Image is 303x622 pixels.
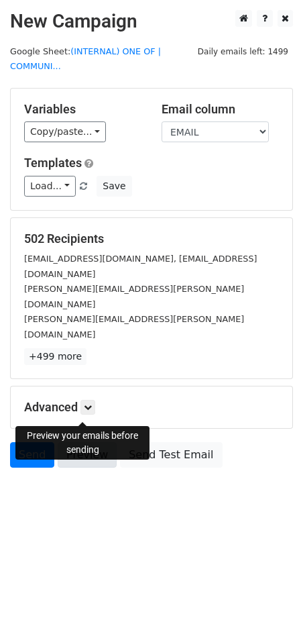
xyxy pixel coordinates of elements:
a: Templates [24,156,82,170]
a: (INTERNAL) ONE OF | COMMUNI... [10,46,161,72]
a: Daily emails left: 1499 [193,46,293,56]
small: [PERSON_NAME][EMAIL_ADDRESS][PERSON_NAME][DOMAIN_NAME] [24,314,244,340]
a: +499 more [24,348,86,365]
div: Preview your emails before sending [15,426,149,460]
h5: 502 Recipients [24,231,279,246]
span: Daily emails left: 1499 [193,44,293,59]
iframe: Chat Widget [236,558,303,622]
button: Save [97,176,131,197]
a: Copy/paste... [24,121,106,142]
h2: New Campaign [10,10,293,33]
small: [PERSON_NAME][EMAIL_ADDRESS][PERSON_NAME][DOMAIN_NAME] [24,284,244,309]
h5: Advanced [24,400,279,415]
h5: Variables [24,102,141,117]
small: Google Sheet: [10,46,161,72]
small: [EMAIL_ADDRESS][DOMAIN_NAME], [EMAIL_ADDRESS][DOMAIN_NAME] [24,254,257,279]
a: Send Test Email [120,442,222,468]
h5: Email column [162,102,279,117]
a: Send [10,442,54,468]
a: Load... [24,176,76,197]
